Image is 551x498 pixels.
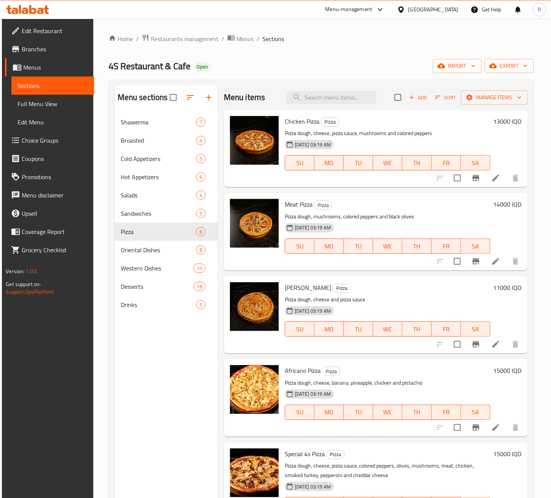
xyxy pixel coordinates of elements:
p: Pizza dough, cheese, pizza sauce, colored peppers, olives, mushrooms, meat, chicken, smoked turke... [285,461,490,480]
span: MO [318,158,341,169]
li: / [136,34,139,43]
span: MO [318,407,341,418]
nav: Menu sections [115,110,218,317]
a: Edit Restaurant [5,22,94,40]
a: Edit menu item [491,173,500,183]
div: items [196,245,206,255]
div: items [196,118,206,127]
span: MO [318,241,341,252]
span: Broasted [121,136,196,145]
span: 10 [194,265,205,272]
span: Select to update [449,420,465,436]
button: Branch-specific-item [467,335,485,353]
div: Salads4 [115,186,218,204]
img: Meat Pizza [230,199,279,248]
span: R [538,5,541,14]
span: TH [406,241,429,252]
button: SA [461,405,490,420]
button: FR [432,239,461,254]
h2: Menu sections [118,92,168,103]
span: Select section [390,89,406,105]
span: Select to update [449,253,465,269]
button: SU [285,155,315,170]
span: 5 [196,210,205,217]
span: Sort [435,93,456,102]
span: 8 [196,247,205,254]
button: Sort [433,92,458,103]
span: Sort sections [181,88,200,107]
div: Pizza [321,118,339,127]
div: Sandwiches [121,209,196,218]
a: Menus [5,58,94,76]
div: items [196,154,206,163]
span: 18 [194,283,205,290]
a: Menus [227,34,254,44]
span: FR [435,324,458,335]
span: 4S Restaurant & Cafe [109,57,190,75]
span: 7 [196,119,205,126]
button: SA [461,155,490,170]
span: Shawerma [121,118,196,127]
span: Menus [23,63,88,72]
div: Open [193,62,211,72]
a: Menu disclaimer [5,186,94,204]
h6: 11000 IQD [494,282,522,293]
span: 6 [196,173,205,181]
button: Branch-specific-item [467,169,485,187]
span: import [439,61,476,71]
div: [GEOGRAPHIC_DATA] [408,5,458,14]
span: TH [406,407,429,418]
div: Drinks5 [115,296,218,314]
p: Pizza dough, cheese, banana, pineapple, chicken and pistachio [285,378,490,388]
span: Pizza [333,284,351,293]
span: Grocery Checklist [22,245,88,255]
h6: 15000 IQD [494,449,522,459]
span: FR [435,407,458,418]
div: Oriental Dishes8 [115,241,218,259]
span: WE [376,407,399,418]
span: Drinks [121,300,196,309]
span: TU [347,407,370,418]
p: Pizza dough, cheese, pizza sauce, mushrooms and colored peppers [285,129,490,138]
a: Coupons [5,150,94,168]
span: TU [347,241,370,252]
button: SU [285,405,315,420]
div: items [193,264,206,273]
button: delete [506,418,525,437]
span: Cold Appetizers [121,154,196,163]
button: import [433,59,482,73]
img: Margherita Pizza [230,282,279,331]
span: [DATE] 03:19 AM [292,224,334,231]
span: Full Menu View [18,99,88,108]
a: Choice Groups [5,131,94,150]
span: WE [376,158,399,169]
span: Sort items [430,92,461,103]
a: Sections [11,76,94,95]
span: FR [435,158,458,169]
h6: 15000 IQD [494,365,522,376]
span: Sections [18,81,88,90]
div: Menu-management [326,5,372,14]
p: Pizza dough, cheese and pizza sauce [285,295,490,304]
span: 1.0.0 [26,266,38,276]
div: Pizza8 [115,223,218,241]
button: WE [373,321,402,337]
button: WE [373,405,402,420]
span: TU [347,324,370,335]
p: Pizza dough, mushrooms, colored peppers and black olives [285,212,490,221]
span: SA [464,407,487,418]
span: SA [464,158,487,169]
span: 8 [196,228,205,235]
span: SU [288,158,311,169]
a: Upsell [5,204,94,223]
div: Western Dishes10 [115,259,218,277]
span: TH [406,324,429,335]
span: Pizza [321,118,339,126]
span: SU [288,407,311,418]
img: Chicken Pizza [230,116,279,165]
span: Get support on: [6,279,41,289]
span: Open [193,64,211,70]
